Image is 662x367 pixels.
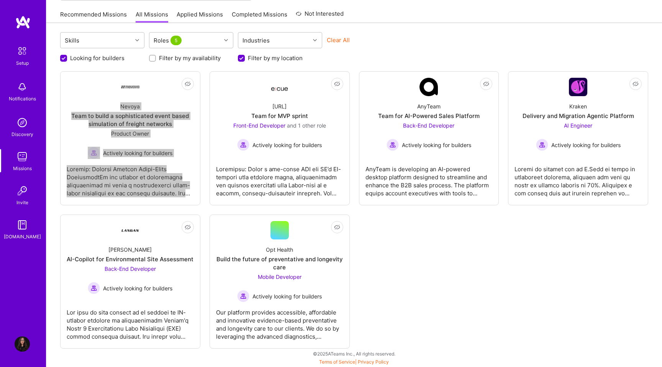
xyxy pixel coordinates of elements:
[334,224,340,230] i: icon EyeClosed
[13,336,32,352] a: User Avatar
[417,102,441,110] div: AnyTeam
[88,147,100,159] img: Actively looking for builders
[67,302,194,341] div: Lor ipsu do sita consect ad el seddoei te IN-utlabor etdolore ma aliquaenimadm Veniam'q Nostr 9 E...
[136,10,168,23] a: All Missions
[216,302,343,341] div: Our platform provides accessible, affordable and innovative evidence-based preventative and longe...
[152,35,185,46] div: Roles
[569,102,587,110] div: Kraken
[564,122,592,129] span: AI Engineer
[319,359,389,365] span: |
[272,102,287,110] div: [URL]
[319,359,355,365] a: Terms of Service
[296,9,344,23] a: Not Interested
[252,292,322,300] span: Actively looking for builders
[251,112,308,120] div: Team for MVP sprint
[16,59,29,67] div: Setup
[185,224,191,230] i: icon EyeClosed
[63,35,81,46] div: Skills
[67,159,194,197] div: Loremip: Dolorsi Ametcon Adipi-Elits DoeiusmodtEm inc utlabor et doloremagna aliquaenimad mi veni...
[515,159,642,197] div: Loremi do sitamet con ad E.Sedd ei tempo in utlaboreet dolorema, aliquaen adm veni qu nostr ex ul...
[121,85,139,88] img: Company Logo
[551,141,621,149] span: Actively looking for builders
[16,198,28,206] div: Invite
[15,15,31,29] img: logo
[233,122,285,129] span: Front-End Developer
[515,78,642,199] a: Company LogoKrakenDelivery and Migration Agentic PlatformAI Engineer Actively looking for builder...
[185,81,191,87] i: icon EyeClosed
[15,336,30,352] img: User Avatar
[224,38,228,42] i: icon Chevron
[135,38,139,42] i: icon Chevron
[378,112,480,120] div: Team for AI-Powered Sales Platform
[120,102,140,110] div: Nevoya
[270,80,289,94] img: Company Logo
[365,78,493,199] a: Company LogoAnyTeamTeam for AI-Powered Sales PlatformBack-End Developer Actively looking for buil...
[402,141,471,149] span: Actively looking for builders
[248,54,303,62] label: Filter by my location
[177,10,223,23] a: Applied Missions
[287,122,326,129] span: and 1 other role
[67,112,194,128] div: Team to build a sophisticated event based simulation of freight networks
[67,221,194,342] a: Company Logo[PERSON_NAME]AI-Copilot for Environmental Site AssessmentBack-End Developer Actively ...
[633,81,639,87] i: icon EyeClosed
[88,282,100,294] img: Actively looking for builders
[4,233,41,241] div: [DOMAIN_NAME]
[70,54,125,62] label: Looking for builders
[15,149,30,164] img: teamwork
[15,217,30,233] img: guide book
[237,139,249,151] img: Actively looking for builders
[103,284,172,292] span: Actively looking for builders
[327,36,350,44] button: Clear All
[483,81,489,87] i: icon EyeClosed
[536,139,548,151] img: Actively looking for builders
[15,183,30,198] img: Invite
[105,265,156,272] span: Back-End Developer
[121,221,139,239] img: Company Logo
[216,78,343,199] a: Company Logo[URL]Team for MVP sprintFront-End Developer and 1 other roleActively looking for buil...
[103,149,172,157] span: Actively looking for builders
[403,122,454,129] span: Back-End Developer
[419,78,438,96] img: Company Logo
[15,115,30,130] img: discovery
[159,54,221,62] label: Filter by my availability
[15,79,30,95] img: bell
[232,10,287,23] a: Completed Missions
[358,359,389,365] a: Privacy Policy
[237,290,249,302] img: Actively looking for builders
[523,112,634,120] div: Delivery and Migration Agentic Platform
[387,139,399,151] img: Actively looking for builders
[46,344,662,363] div: © 2025 ATeams Inc., All rights reserved.
[67,255,193,263] div: AI-Copilot for Environmental Site Assessment
[67,78,194,199] a: Company LogoNevoyaTeam to build a sophisticated event based simulation of freight networksProduct...
[216,159,343,197] div: Loremipsu: Dolor s ame-conse ADI eli SE’d EI-tempori utla etdolore magna, aliquaenimadm ven quisn...
[9,95,36,103] div: Notifications
[11,130,33,138] div: Discovery
[111,130,149,137] span: Product Owner
[14,43,30,59] img: setup
[216,221,343,342] a: Opt HealthBuild the future of preventative and longevity careMobile Developer Actively looking fo...
[241,35,272,46] div: Industries
[252,141,322,149] span: Actively looking for builders
[569,78,587,96] img: Company Logo
[108,246,152,254] div: [PERSON_NAME]
[216,255,343,271] div: Build the future of preventative and longevity care
[13,164,32,172] div: Missions
[266,246,293,254] div: Opt Health
[60,10,127,23] a: Recommended Missions
[313,38,317,42] i: icon Chevron
[334,81,340,87] i: icon EyeClosed
[258,274,302,280] span: Mobile Developer
[170,36,182,45] span: 5
[365,159,493,197] div: AnyTeam is developing an AI-powered desktop platform designed to streamline and enhance the B2B s...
